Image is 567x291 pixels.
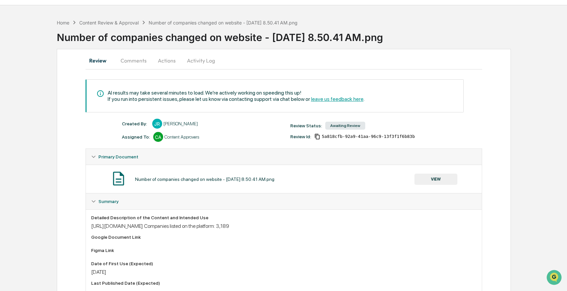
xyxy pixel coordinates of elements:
div: Number of companies changed on website - [DATE] 8.50.41 AM.png [149,20,298,25]
div: AI results may take several minutes to load. We're actively working on speeding this up! [108,90,365,96]
div: Primary Document [86,149,482,165]
span: Summary [98,199,119,204]
div: Figma Link [91,248,477,253]
button: Review [86,53,115,68]
div: We're available if you need us! [22,57,84,62]
iframe: Open customer support [546,269,564,287]
div: 🔎 [7,97,12,102]
div: [PERSON_NAME] [163,121,198,126]
div: Review Id: [290,134,311,139]
div: Google Document Link [91,234,477,240]
div: Created By: ‎ ‎ [122,121,149,126]
button: Actions [152,53,182,68]
div: Detailed Description of the Content and Intended Use [91,215,477,220]
div: Review Status: [290,123,322,128]
div: CA [153,132,163,142]
p: How can we help? [7,14,120,24]
div: Home [57,20,69,25]
div: Content Review & Approval [79,20,139,25]
span: Attestations [54,83,82,90]
div: Summary [86,193,482,209]
span: 5a818cfb-92a9-41aa-96c9-13f3f1f6b83b [322,134,415,139]
span: Primary Document [98,154,138,159]
div: Content Approvers [164,134,199,140]
a: 🗄️Attestations [45,81,85,93]
img: Document Icon [110,170,127,187]
img: 1746055101610-c473b297-6a78-478c-a979-82029cc54cd1 [7,51,18,62]
button: VIEW [414,174,457,185]
div: If you run into persistent issues, please let us know via contacting support via chat below or . [108,96,365,102]
span: leave us feedback here [311,96,364,102]
a: 🔎Data Lookup [4,93,44,105]
span: Data Lookup [13,96,42,103]
button: Start new chat [112,53,120,61]
div: JR [152,119,162,129]
button: Comments [115,53,152,68]
div: Date of First Use (Expected) [91,261,477,266]
div: [URL][DOMAIN_NAME] Companies listed on the platform: 3,189 [91,223,477,229]
a: 🖐️Preclearance [4,81,45,93]
span: Preclearance [13,83,43,90]
div: Start new chat [22,51,108,57]
div: Last Published Date (Expected) [91,280,477,286]
span: Copy Id [314,134,320,140]
div: [DATE] [91,269,477,275]
div: Assigned To: [122,134,150,140]
button: Activity Log [182,53,220,68]
div: secondary tabs example [86,53,482,68]
div: 🗄️ [48,84,53,89]
div: Number of companies changed on website - [DATE] 8.50.41 AM.png [57,26,567,43]
div: Primary Document [86,165,482,193]
input: Clear [17,30,109,37]
div: Number of companies changed on website - [DATE] 8.50.41 AM.png [135,177,274,182]
a: Powered byPylon [47,112,80,117]
span: Pylon [66,112,80,117]
div: Awaiting Review [325,122,365,130]
div: 🖐️ [7,84,12,89]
